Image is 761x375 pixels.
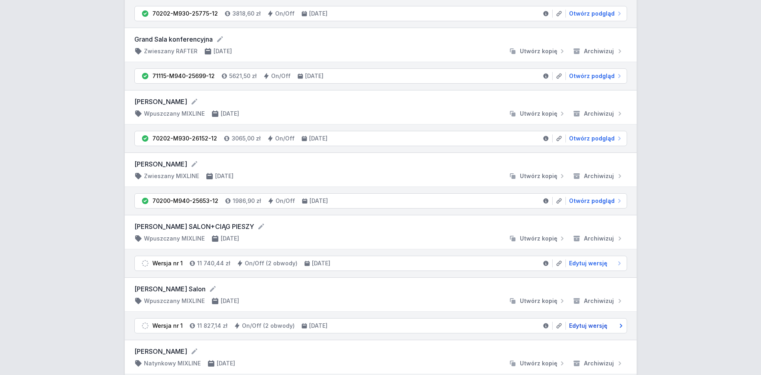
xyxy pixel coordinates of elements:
[134,159,627,169] form: [PERSON_NAME]
[566,197,623,205] a: Otwórz podgląd
[257,223,265,231] button: Edytuj nazwę projektu
[229,72,257,80] h4: 5621,50 zł
[505,47,569,55] button: Utwórz kopię
[569,297,627,305] button: Archiwizuj
[566,134,623,142] a: Otwórz podgląd
[309,322,328,330] h4: [DATE]
[276,197,295,205] h4: On/Off
[569,235,627,243] button: Archiwizuj
[566,10,623,18] a: Otwórz podgląd
[584,235,614,243] span: Archiwizuj
[275,134,295,142] h4: On/Off
[309,134,328,142] h4: [DATE]
[569,172,627,180] button: Archiwizuj
[152,10,218,18] div: 70202-M930-25775-12
[310,197,328,205] h4: [DATE]
[309,10,328,18] h4: [DATE]
[152,134,217,142] div: 70202-M930-26152-12
[141,259,149,267] img: draft.svg
[197,322,228,330] h4: 11 827,14 zł
[141,322,149,330] img: draft.svg
[209,285,217,293] button: Edytuj nazwę projektu
[569,134,615,142] span: Otwórz podgląd
[520,297,557,305] span: Utwórz kopię
[144,297,205,305] h4: Wpuszczany MIXLINE
[566,259,623,267] a: Edytuj wersję
[520,172,557,180] span: Utwórz kopię
[214,47,232,55] h4: [DATE]
[312,259,330,267] h4: [DATE]
[569,72,615,80] span: Otwórz podgląd
[144,47,198,55] h4: Zwieszany RAFTER
[152,322,183,330] div: Wersja nr 1
[190,160,198,168] button: Edytuj nazwę projektu
[569,359,627,367] button: Archiwizuj
[232,10,261,18] h4: 3818,60 zł
[190,347,198,355] button: Edytuj nazwę projektu
[271,72,291,80] h4: On/Off
[566,322,623,330] a: Edytuj wersję
[190,98,198,106] button: Edytuj nazwę projektu
[275,10,295,18] h4: On/Off
[134,347,627,356] form: [PERSON_NAME]
[221,110,239,118] h4: [DATE]
[232,134,261,142] h4: 3065,00 zł
[134,34,627,44] form: Grand Sala konferencyjna
[152,72,215,80] div: 71115-M940-25699-12
[505,172,569,180] button: Utwórz kopię
[221,235,239,243] h4: [DATE]
[505,359,569,367] button: Utwórz kopię
[584,359,614,367] span: Archiwizuj
[221,297,239,305] h4: [DATE]
[505,297,569,305] button: Utwórz kopię
[584,110,614,118] span: Archiwizuj
[134,97,627,106] form: [PERSON_NAME]
[134,284,627,294] form: [PERSON_NAME] Salon
[566,72,623,80] a: Otwórz podgląd
[569,47,627,55] button: Archiwizuj
[144,235,205,243] h4: Wpuszczany MIXLINE
[505,110,569,118] button: Utwórz kopię
[520,359,557,367] span: Utwórz kopię
[144,359,201,367] h4: Natynkowy MIXLINE
[569,110,627,118] button: Archiwizuj
[216,35,224,43] button: Edytuj nazwę projektu
[242,322,295,330] h4: On/Off (2 obwody)
[134,222,627,231] form: [PERSON_NAME] SALON+CIĄG PIESZY
[215,172,234,180] h4: [DATE]
[245,259,298,267] h4: On/Off (2 obwody)
[144,172,199,180] h4: Zwieszany MIXLINE
[520,110,557,118] span: Utwórz kopię
[584,297,614,305] span: Archiwizuj
[569,197,615,205] span: Otwórz podgląd
[569,10,615,18] span: Otwórz podgląd
[197,259,230,267] h4: 11 740,44 zł
[569,259,607,267] span: Edytuj wersję
[144,110,205,118] h4: Wpuszczany MIXLINE
[584,172,614,180] span: Archiwizuj
[233,197,261,205] h4: 1986,90 zł
[305,72,324,80] h4: [DATE]
[152,259,183,267] div: Wersja nr 1
[217,359,235,367] h4: [DATE]
[152,197,218,205] div: 70200-M940-25653-12
[569,322,607,330] span: Edytuj wersję
[505,235,569,243] button: Utwórz kopię
[520,47,557,55] span: Utwórz kopię
[520,235,557,243] span: Utwórz kopię
[584,47,614,55] span: Archiwizuj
